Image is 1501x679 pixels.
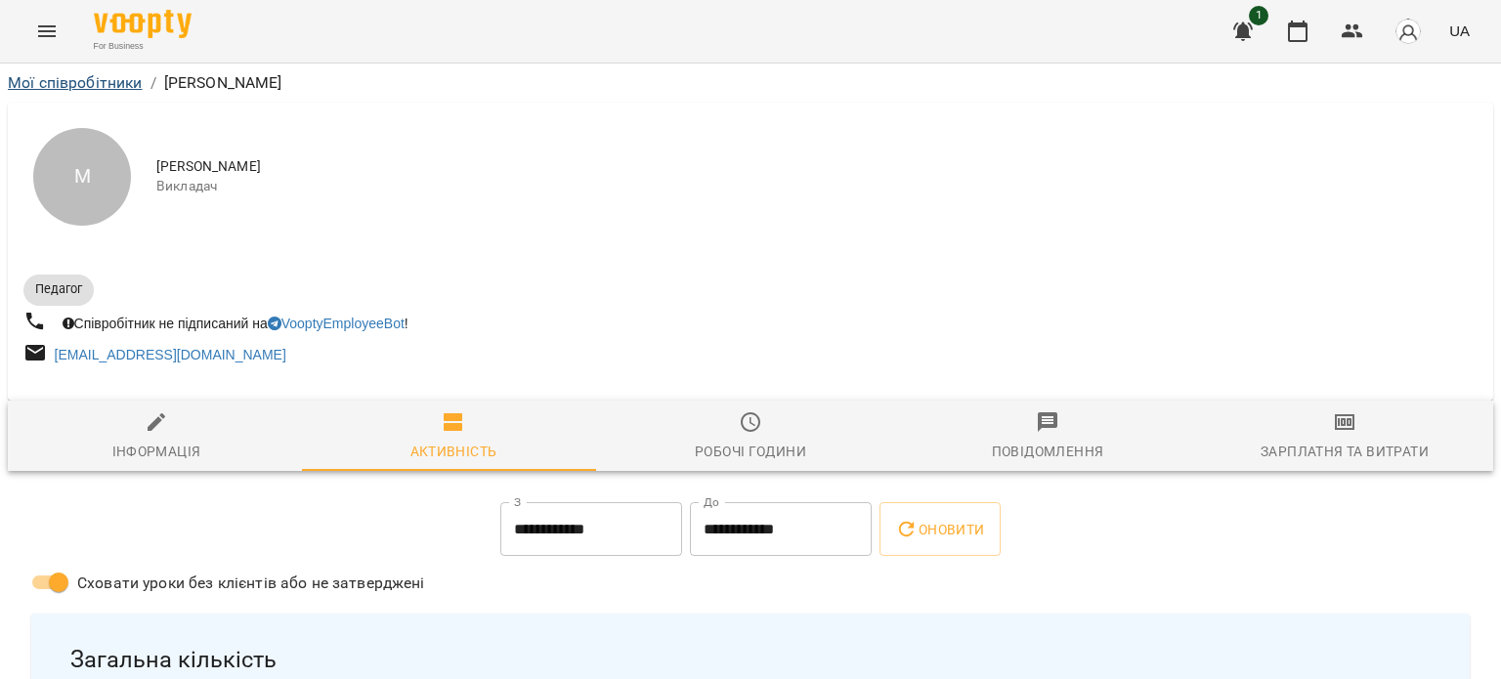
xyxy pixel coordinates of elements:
[164,71,282,95] p: [PERSON_NAME]
[150,71,156,95] li: /
[1249,6,1268,25] span: 1
[33,128,131,226] div: М
[94,10,192,38] img: Voopty Logo
[55,347,286,362] a: [EMAIL_ADDRESS][DOMAIN_NAME]
[8,73,143,92] a: Мої співробітники
[992,440,1104,463] div: Повідомлення
[59,310,412,337] div: Співробітник не підписаний на !
[879,502,1000,557] button: Оновити
[1441,13,1478,49] button: UA
[77,572,425,595] span: Сховати уроки без клієнтів або не затверджені
[410,440,497,463] div: Активність
[268,316,405,331] a: VooptyEmployeeBot
[94,40,192,53] span: For Business
[70,645,1431,675] span: Загальна кількість
[156,157,1478,177] span: [PERSON_NAME]
[8,71,1493,95] nav: breadcrumb
[895,518,984,541] span: Оновити
[1261,440,1429,463] div: Зарплатня та Витрати
[695,440,806,463] div: Робочі години
[1394,18,1422,45] img: avatar_s.png
[156,177,1478,196] span: Викладач
[112,440,201,463] div: Інформація
[1449,21,1470,41] span: UA
[23,280,94,298] span: Педагог
[23,8,70,55] button: Menu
